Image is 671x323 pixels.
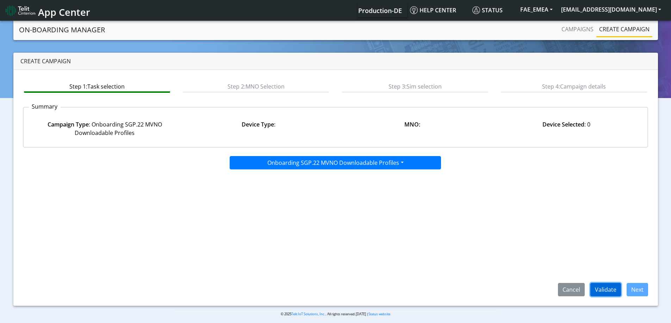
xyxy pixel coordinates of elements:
[183,79,329,93] btn: Step 2: MNO Selection
[410,6,456,14] span: Help center
[559,22,596,36] a: Campaigns
[182,120,336,137] div: :
[242,121,274,128] strong: Device Type
[13,53,658,70] div: Create campaign
[291,312,325,316] a: Telit IoT Solutions, Inc.
[6,5,35,16] img: logo-telit-cinterion-gw-new.png
[38,6,90,19] span: App Center
[472,6,480,14] img: status.svg
[358,6,402,15] span: Production-DE
[368,312,390,316] a: Status website
[29,102,61,111] p: Summary
[557,3,665,16] button: [EMAIL_ADDRESS][DOMAIN_NAME]
[472,6,503,14] span: Status
[590,283,621,296] button: Validate
[404,121,420,128] strong: MNO:
[6,3,89,18] a: App Center
[410,6,418,14] img: knowledge.svg
[470,3,516,17] a: Status
[542,121,584,128] strong: Device Selected
[501,79,647,93] btn: Step 4: Campaign details
[48,121,89,128] strong: Campaign Type
[489,120,643,137] div: : 0
[19,23,105,37] a: On-Boarding Manager
[24,79,170,93] btn: Step 1: Task selection
[342,79,488,93] btn: Step 3: Sim selection
[230,156,441,169] button: Onboarding SGP.22 MVNO Downloadable Profiles
[558,283,585,296] button: Cancel
[596,22,652,36] a: Create campaign
[407,3,470,17] a: Help center
[627,283,648,296] button: Next
[358,3,402,17] a: Your current platform instance
[28,120,182,137] div: : Onboarding SGP.22 MVNO Downloadable Profiles
[516,3,557,16] button: FAE_EMEA
[173,311,498,317] p: © 2025 . All rights reserved.[DATE] |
